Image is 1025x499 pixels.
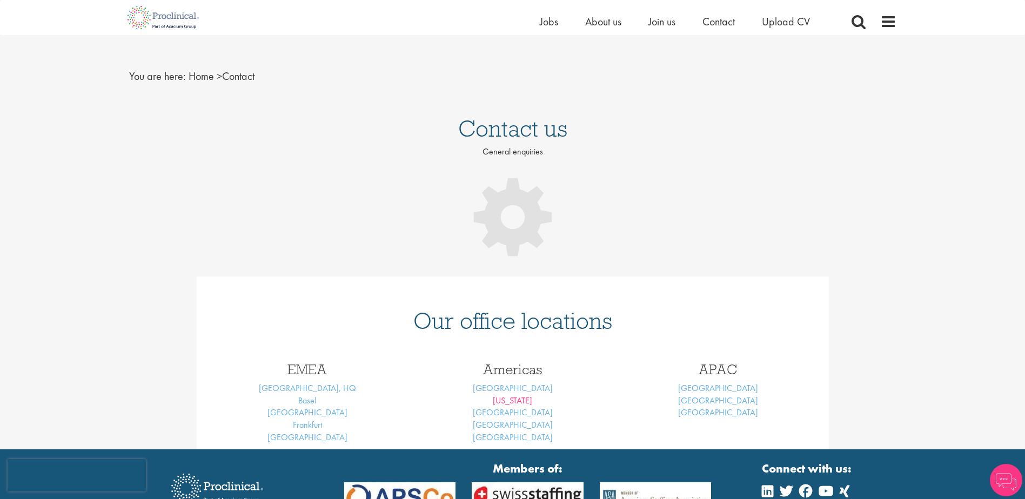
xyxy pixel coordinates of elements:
a: [GEOGRAPHIC_DATA] [267,431,347,443]
a: [US_STATE] [493,395,532,406]
span: You are here: [129,69,186,83]
a: [GEOGRAPHIC_DATA] [473,382,553,394]
img: Chatbot [990,464,1022,496]
h3: EMEA [213,362,402,376]
a: Upload CV [762,15,810,29]
a: [GEOGRAPHIC_DATA] [473,407,553,418]
a: [GEOGRAPHIC_DATA] [678,382,758,394]
h3: Americas [418,362,607,376]
span: Contact [189,69,254,83]
a: [GEOGRAPHIC_DATA] [678,407,758,418]
a: [GEOGRAPHIC_DATA] [473,419,553,430]
a: breadcrumb link to Home [189,69,214,83]
a: Contact [702,15,735,29]
a: Jobs [540,15,558,29]
a: [GEOGRAPHIC_DATA] [267,407,347,418]
a: Frankfurt [293,419,322,430]
a: Join us [648,15,675,29]
h1: Our office locations [213,309,813,333]
a: Basel [298,395,316,406]
a: [GEOGRAPHIC_DATA] [678,395,758,406]
h3: APAC [624,362,813,376]
strong: Connect with us: [762,460,854,477]
a: [GEOGRAPHIC_DATA] [473,431,553,443]
a: [GEOGRAPHIC_DATA], HQ [259,382,356,394]
strong: Members of: [344,460,712,477]
iframe: reCAPTCHA [8,459,146,491]
span: > [217,69,222,83]
a: About us [585,15,621,29]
